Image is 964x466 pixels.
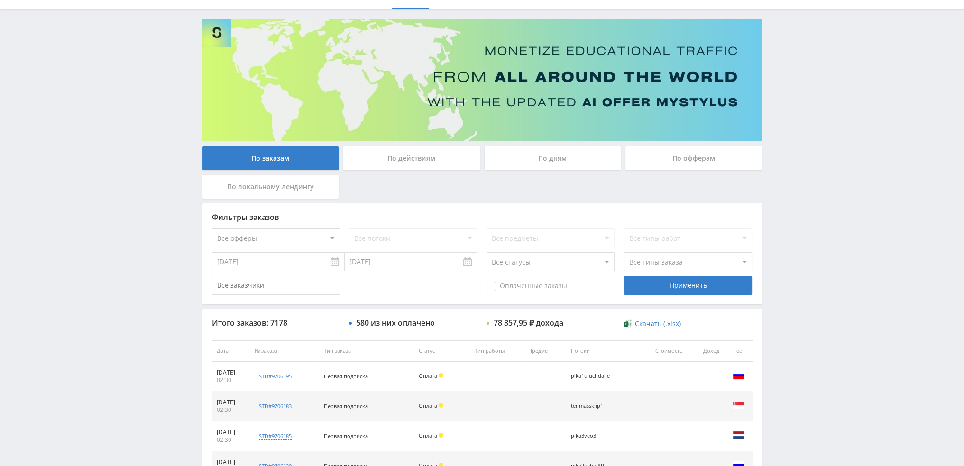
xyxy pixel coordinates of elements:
[250,340,319,362] th: № заказа
[259,373,292,380] div: std#9706195
[324,432,368,439] span: Первая подписка
[419,372,437,379] span: Оплата
[485,146,621,170] div: По дням
[212,340,250,362] th: Дата
[724,340,753,362] th: Гео
[637,421,687,451] td: —
[566,340,637,362] th: Потоки
[356,319,435,327] div: 580 из них оплачено
[217,436,245,444] div: 02:30
[687,362,724,392] td: —
[202,175,339,199] div: По локальному лендингу
[324,373,368,380] span: Первая подписка
[637,392,687,421] td: —
[343,146,480,170] div: По действиям
[733,429,744,441] img: nld.png
[419,402,437,409] span: Оплата
[494,319,563,327] div: 78 857,95 ₽ дохода
[625,146,762,170] div: По офферам
[624,276,752,295] div: Применить
[439,373,443,378] span: Холд
[733,400,744,411] img: sgp.png
[439,403,443,408] span: Холд
[212,213,753,221] div: Фильтры заказов
[733,370,744,381] img: rus.png
[624,319,632,328] img: xlsx
[217,376,245,384] div: 02:30
[217,399,245,406] div: [DATE]
[259,432,292,440] div: std#9706185
[470,340,523,362] th: Тип работы
[202,146,339,170] div: По заказам
[635,320,681,328] span: Скачать (.xlsx)
[624,319,681,329] a: Скачать (.xlsx)
[571,433,614,439] div: pika3veo3
[523,340,566,362] th: Предмет
[637,362,687,392] td: —
[319,340,414,362] th: Тип заказа
[687,340,724,362] th: Доход
[414,340,470,362] th: Статус
[212,319,340,327] div: Итого заказов: 7178
[687,392,724,421] td: —
[487,282,567,291] span: Оплаченные заказы
[259,402,292,410] div: std#9706183
[571,403,614,409] div: tenmassklip1
[571,373,614,379] div: pika1uluchdalle
[439,433,443,438] span: Холд
[419,432,437,439] span: Оплата
[217,369,245,376] div: [DATE]
[324,402,368,410] span: Первая подписка
[217,406,245,414] div: 02:30
[212,276,340,295] input: Все заказчики
[637,340,687,362] th: Стоимость
[217,458,245,466] div: [DATE]
[202,19,762,141] img: Banner
[687,421,724,451] td: —
[217,429,245,436] div: [DATE]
